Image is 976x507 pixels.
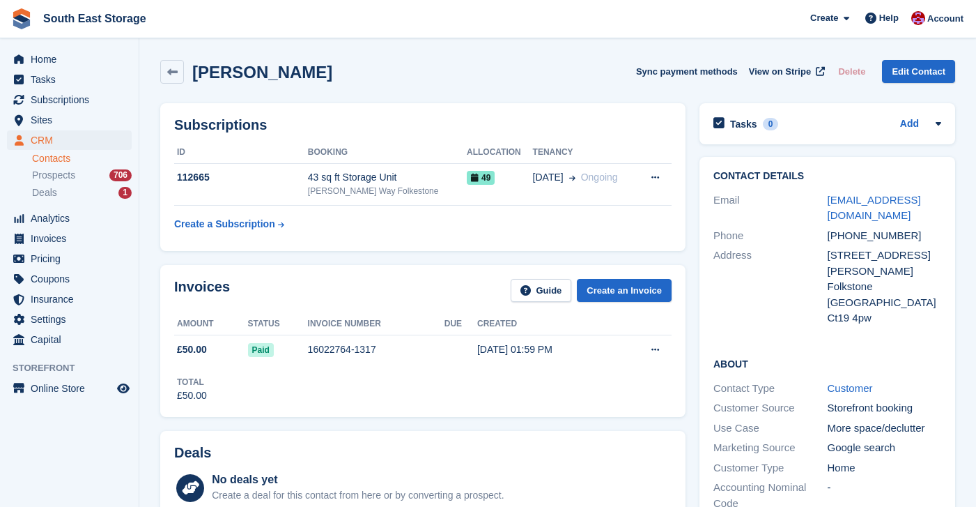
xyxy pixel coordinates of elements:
[31,70,114,89] span: Tasks
[118,187,132,199] div: 1
[636,60,738,83] button: Sync payment methods
[730,118,757,130] h2: Tasks
[828,228,942,244] div: [PHONE_NUMBER]
[31,110,114,130] span: Sites
[810,11,838,25] span: Create
[832,60,871,83] button: Delete
[174,142,308,164] th: ID
[308,170,467,185] div: 43 sq ft Storage Unit
[713,192,828,224] div: Email
[7,310,132,329] a: menu
[581,172,618,183] span: Ongoing
[713,356,941,370] h2: About
[467,142,533,164] th: Allocation
[882,60,955,83] a: Edit Contact
[32,168,132,183] a: Prospects 706
[7,90,132,109] a: menu
[115,380,132,397] a: Preview store
[7,50,132,69] a: menu
[31,379,114,398] span: Online Store
[511,279,572,302] a: Guide
[713,248,828,326] div: Address
[477,313,617,335] th: Created
[7,269,132,289] a: menu
[31,249,114,268] span: Pricing
[900,116,919,133] a: Add
[192,63,332,82] h2: [PERSON_NAME]
[31,130,114,150] span: CRM
[763,118,779,130] div: 0
[31,269,114,289] span: Coupons
[828,279,942,295] div: Folkstone
[32,169,75,182] span: Prospects
[308,185,467,197] div: [PERSON_NAME] Way Folkestone
[177,342,207,357] span: £50.00
[7,110,132,130] a: menu
[7,130,132,150] a: menu
[308,313,444,335] th: Invoice number
[31,229,114,248] span: Invoices
[31,330,114,349] span: Capital
[177,388,207,403] div: £50.00
[7,229,132,248] a: menu
[174,313,248,335] th: Amount
[13,361,139,375] span: Storefront
[32,186,132,200] a: Deals 1
[31,50,114,69] span: Home
[248,343,274,357] span: Paid
[828,440,942,456] div: Google search
[174,170,308,185] div: 112665
[31,289,114,309] span: Insurance
[828,248,942,279] div: [STREET_ADDRESS][PERSON_NAME]
[828,295,942,311] div: [GEOGRAPHIC_DATA]
[749,65,811,79] span: View on Stripe
[109,169,132,181] div: 706
[7,209,132,228] a: menu
[828,460,942,476] div: Home
[174,217,275,232] div: Create a Subscription
[32,186,57,199] span: Deals
[828,194,921,222] a: [EMAIL_ADDRESS][DOMAIN_NAME]
[477,342,617,357] div: [DATE] 01:59 PM
[713,228,828,244] div: Phone
[32,152,132,165] a: Contacts
[174,445,211,461] h2: Deals
[713,421,828,437] div: Use Case
[308,342,444,357] div: 16022764-1317
[713,381,828,397] div: Contact Type
[38,7,152,30] a: South East Storage
[911,11,925,25] img: Roger Norris
[577,279,672,302] a: Create an Invoice
[212,488,504,503] div: Create a deal for this contact from here or by converting a prospect.
[177,376,207,388] div: Total
[927,12,963,26] span: Account
[248,313,308,335] th: Status
[713,440,828,456] div: Marketing Source
[467,171,495,185] span: 49
[828,310,942,326] div: Ct19 4pw
[174,279,230,302] h2: Invoices
[828,421,942,437] div: More space/declutter
[7,379,132,398] a: menu
[7,249,132,268] a: menu
[7,330,132,349] a: menu
[713,171,941,182] h2: Contact Details
[308,142,467,164] th: Booking
[212,471,504,488] div: No deals yet
[444,313,477,335] th: Due
[828,400,942,416] div: Storefront booking
[533,170,564,185] span: [DATE]
[31,209,114,228] span: Analytics
[713,460,828,476] div: Customer Type
[7,289,132,309] a: menu
[7,70,132,89] a: menu
[713,400,828,416] div: Customer Source
[828,382,873,394] a: Customer
[31,90,114,109] span: Subscriptions
[31,310,114,329] span: Settings
[174,117,672,133] h2: Subscriptions
[743,60,828,83] a: View on Stripe
[174,211,284,237] a: Create a Subscription
[879,11,899,25] span: Help
[11,8,32,29] img: stora-icon-8386f47178a22dfd0bd8f6a31ec36ba5ce8667c1dd55bd0f319d3a0aa187defe.svg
